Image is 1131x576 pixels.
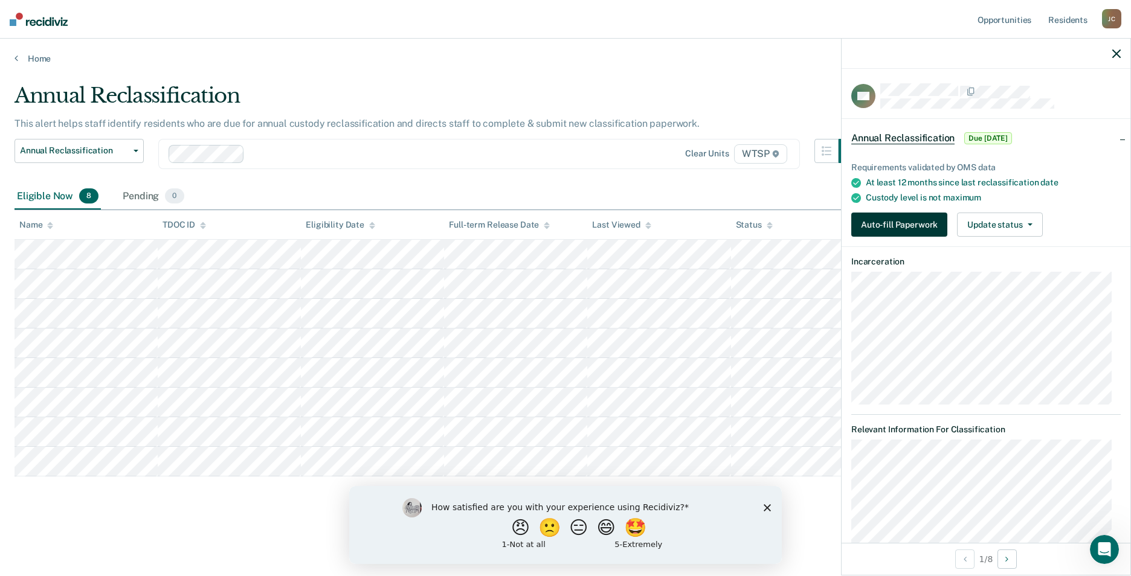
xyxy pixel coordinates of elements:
div: TDOC ID [163,220,206,230]
span: 0 [165,188,184,204]
div: Annual Reclassification [14,83,863,118]
div: At least 12 months since last reclassification [866,178,1121,188]
a: Home [14,53,1116,64]
div: Full-term Release Date [449,220,550,230]
div: Last Viewed [592,220,651,230]
div: Requirements validated by OMS data [851,162,1121,173]
button: Update status [957,213,1042,237]
span: Annual Reclassification [20,146,129,156]
p: This alert helps staff identify residents who are due for annual custody reclassification and dir... [14,118,700,129]
iframe: Survey by Kim from Recidiviz [349,486,782,564]
div: Custody level is not [866,193,1121,203]
span: date [1040,178,1058,187]
div: Clear units [685,149,729,159]
button: Next Opportunity [997,549,1017,569]
img: Recidiviz [10,13,68,26]
iframe: Intercom live chat [1090,535,1119,564]
dt: Relevant Information For Classification [851,424,1121,435]
div: Status [736,220,773,230]
div: Name [19,220,53,230]
button: Auto-fill Paperwork [851,213,947,237]
div: Annual ReclassificationDue [DATE] [842,119,1130,158]
dt: Incarceration [851,257,1121,267]
span: Annual Reclassification [851,132,955,144]
span: 8 [79,188,98,204]
div: J C [1102,9,1121,28]
div: Eligibility Date [306,220,375,230]
div: Pending [120,184,186,210]
div: 1 / 8 [842,543,1130,575]
span: Due [DATE] [964,132,1012,144]
div: Eligible Now [14,184,101,210]
a: Auto-fill Paperwork [851,213,952,237]
button: Previous Opportunity [955,549,975,569]
span: maximum [943,193,981,202]
span: WTSP [734,144,787,164]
